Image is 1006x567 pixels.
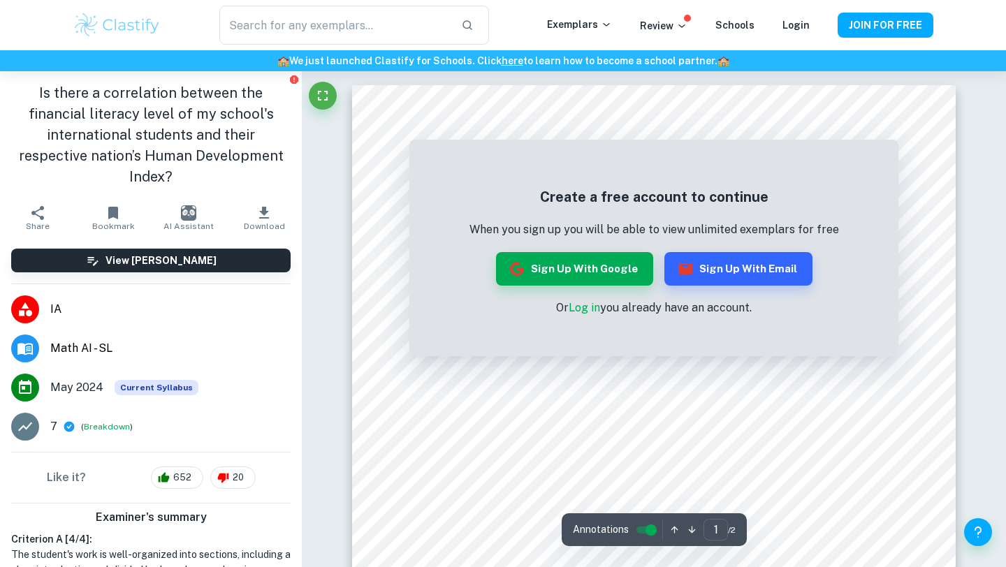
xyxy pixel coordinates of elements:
[717,55,729,66] span: 🏫
[81,420,133,434] span: ( )
[728,524,736,536] span: / 2
[964,518,992,546] button: Help and Feedback
[309,82,337,110] button: Fullscreen
[225,471,251,485] span: 20
[115,380,198,395] span: Current Syllabus
[469,300,839,316] p: Or you already have an account.
[547,17,612,32] p: Exemplars
[50,379,103,396] span: May 2024
[11,249,291,272] button: View [PERSON_NAME]
[569,301,600,314] a: Log in
[502,55,523,66] a: here
[151,466,203,489] div: 652
[573,522,629,537] span: Annotations
[226,198,302,237] button: Download
[105,253,217,268] h6: View [PERSON_NAME]
[84,420,130,433] button: Breakdown
[92,221,135,231] span: Bookmark
[469,221,839,238] p: When you sign up you will be able to view unlimited exemplars for free
[6,509,296,526] h6: Examiner's summary
[11,82,291,187] h1: Is there a correlation between the financial literacy level of my school's international students...
[11,531,291,547] h6: Criterion A [ 4 / 4 ]:
[50,340,291,357] span: Math AI - SL
[50,418,57,435] p: 7
[782,20,810,31] a: Login
[3,53,1003,68] h6: We just launched Clastify for Schools. Click to learn how to become a school partner.
[244,221,285,231] span: Download
[163,221,214,231] span: AI Assistant
[715,20,754,31] a: Schools
[664,252,812,286] button: Sign up with Email
[75,198,151,237] button: Bookmark
[640,18,687,34] p: Review
[289,74,299,84] button: Report issue
[50,301,291,318] span: IA
[73,11,161,39] img: Clastify logo
[277,55,289,66] span: 🏫
[151,198,226,237] button: AI Assistant
[219,6,450,45] input: Search for any exemplars...
[166,471,199,485] span: 652
[838,13,933,38] button: JOIN FOR FREE
[469,186,839,207] h5: Create a free account to continue
[210,466,256,489] div: 20
[115,380,198,395] div: This exemplar is based on the current syllabus. Feel free to refer to it for inspiration/ideas wh...
[26,221,50,231] span: Share
[181,205,196,221] img: AI Assistant
[47,469,86,486] h6: Like it?
[496,252,653,286] button: Sign up with Google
